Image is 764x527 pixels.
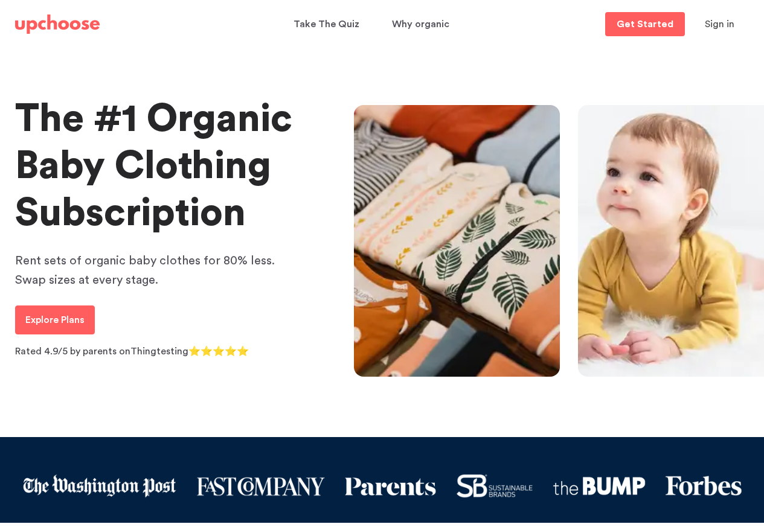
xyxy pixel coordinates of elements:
[456,474,533,498] img: Sustainable brands logo
[25,313,85,327] p: Explore Plans
[15,347,130,356] span: Rated 4.9/5 by parents on
[344,476,437,497] img: Parents logo
[294,14,359,34] p: Take The Quiz
[15,12,100,37] a: UpChoose
[15,100,292,232] span: The #1 Organic Baby Clothing Subscription
[294,13,363,36] a: Take The Quiz
[705,19,734,29] span: Sign in
[22,474,176,498] img: Washington post logo
[196,476,324,497] img: logo fast company
[15,14,100,34] img: UpChoose
[130,347,188,356] a: Thingtesting
[605,12,685,36] a: Get Started
[665,475,742,497] img: Forbes logo
[392,13,453,36] a: Why organic
[15,251,305,290] p: Rent sets of organic baby clothes for 80% less. Swap sizes at every stage.
[392,13,449,36] span: Why organic
[617,19,673,29] p: Get Started
[553,476,646,496] img: the Bump logo
[15,305,95,334] a: Explore Plans
[188,347,249,356] span: ⭐⭐⭐⭐⭐
[690,12,750,36] button: Sign in
[354,105,560,377] img: Gorgeous organic baby clothes with intricate prints and designs, neatly folded on a table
